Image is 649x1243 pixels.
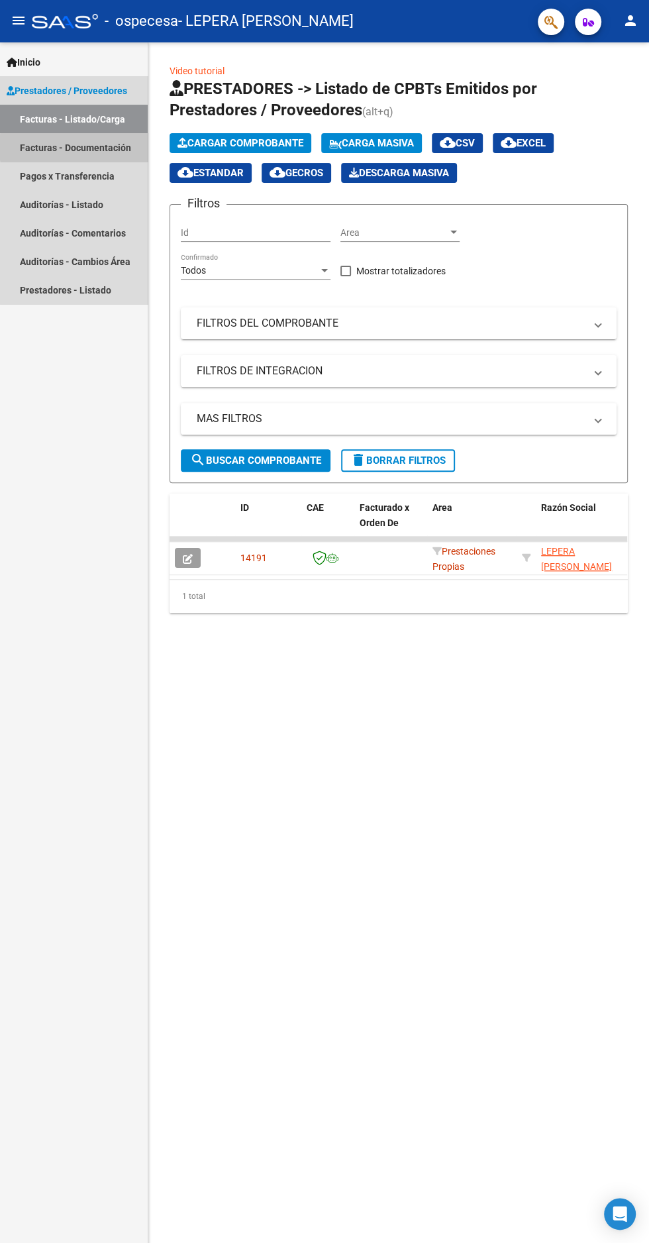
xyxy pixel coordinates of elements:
mat-icon: cloud_download [270,164,285,180]
div: Open Intercom Messenger [604,1198,636,1230]
h3: Filtros [181,194,226,213]
button: CSV [432,133,483,153]
span: Estandar [177,167,244,179]
span: Area [432,502,452,513]
button: Descarga Masiva [341,163,457,183]
button: Gecros [262,163,331,183]
span: - ospecesa [105,7,178,36]
mat-panel-title: MAS FILTROS [197,411,585,426]
button: Buscar Comprobante [181,449,330,472]
span: Cargar Comprobante [177,137,303,149]
app-download-masive: Descarga masiva de comprobantes (adjuntos) [341,163,457,183]
mat-icon: delete [350,452,366,468]
mat-panel-title: FILTROS DE INTEGRACION [197,364,585,378]
mat-expansion-panel-header: MAS FILTROS [181,403,617,435]
mat-icon: cloud_download [177,164,193,180]
span: Gecros [270,167,323,179]
a: Video tutorial [170,66,225,76]
mat-icon: search [190,452,206,468]
mat-expansion-panel-header: FILTROS DE INTEGRACION [181,355,617,387]
span: CAE [307,502,324,513]
span: Borrar Filtros [350,455,446,466]
span: 14191 [240,553,267,563]
span: PRESTADORES -> Listado de CPBTs Emitidos por Prestadores / Proveedores [170,80,537,119]
span: Prestaciones Propias [432,546,495,572]
span: Facturado x Orden De [360,502,409,528]
span: Prestadores / Proveedores [7,83,127,98]
button: EXCEL [493,133,554,153]
mat-icon: cloud_download [501,135,517,150]
mat-icon: cloud_download [440,135,456,150]
datatable-header-cell: CAE [301,494,354,552]
datatable-header-cell: Razón Social [536,494,635,552]
span: ID [240,502,249,513]
span: LEPERA [PERSON_NAME] [541,546,612,572]
span: (alt+q) [362,105,393,118]
span: - LEPERA [PERSON_NAME] [178,7,354,36]
div: 27354057080 [541,544,630,572]
span: EXCEL [501,137,546,149]
datatable-header-cell: ID [235,494,301,552]
mat-panel-title: FILTROS DEL COMPROBANTE [197,316,585,331]
button: Borrar Filtros [341,449,455,472]
span: Buscar Comprobante [190,455,321,466]
span: Carga Masiva [329,137,414,149]
span: Todos [181,265,206,276]
span: Area [340,227,448,239]
button: Cargar Comprobante [170,133,311,153]
span: Inicio [7,55,40,70]
div: 1 total [170,580,628,613]
mat-icon: menu [11,13,26,28]
span: Razón Social [541,502,596,513]
span: Descarga Masiva [349,167,449,179]
span: Mostrar totalizadores [356,263,446,279]
mat-icon: person [623,13,638,28]
button: Carga Masiva [321,133,422,153]
span: CSV [440,137,475,149]
mat-expansion-panel-header: FILTROS DEL COMPROBANTE [181,307,617,339]
datatable-header-cell: Facturado x Orden De [354,494,427,552]
button: Estandar [170,163,252,183]
datatable-header-cell: Area [427,494,517,552]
